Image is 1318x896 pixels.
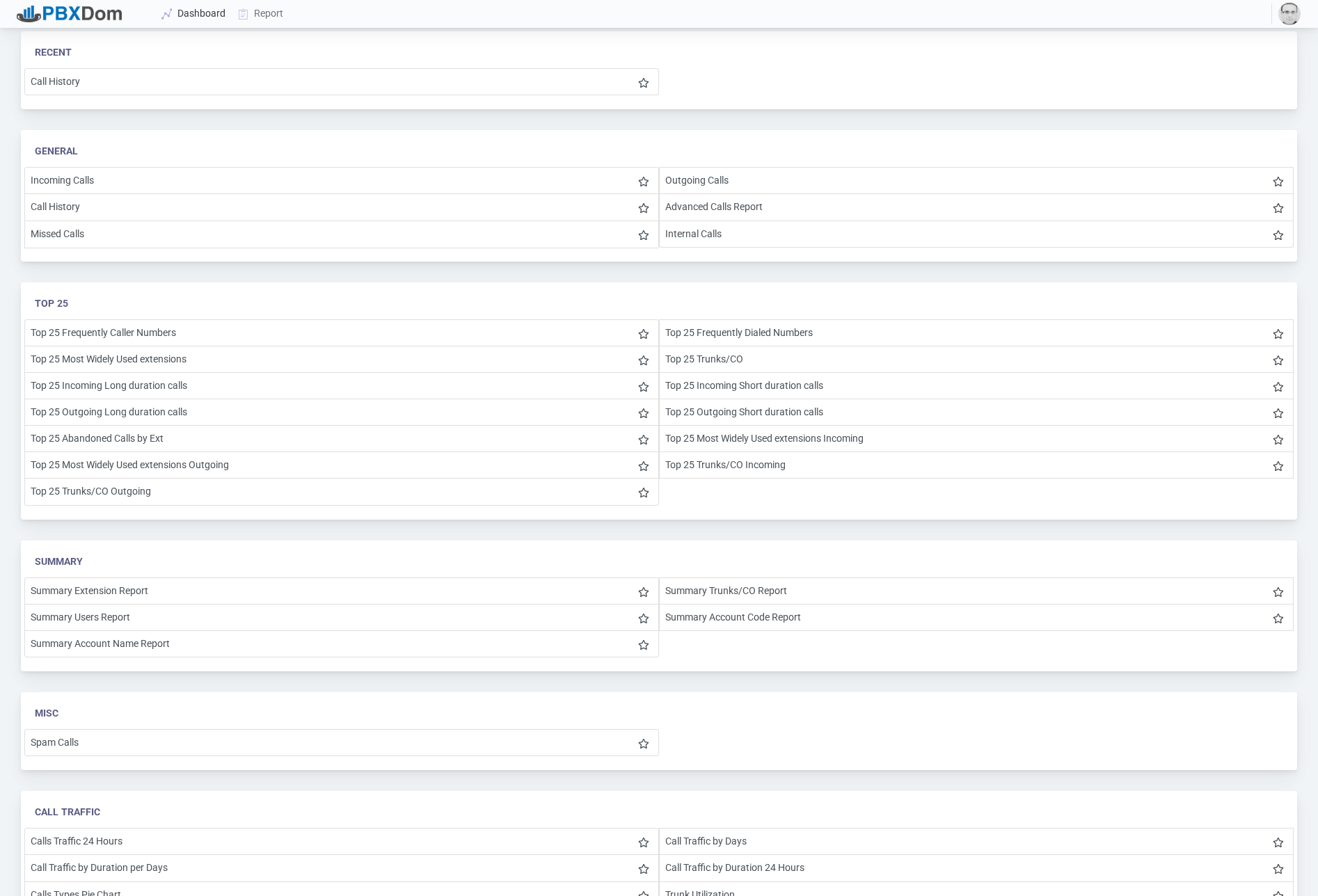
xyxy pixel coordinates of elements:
li: Top 25 Most Widely Used extensions Outgoing [24,451,659,479]
li: Top 25 Frequently Caller Numbers [24,319,659,346]
img: 59815a3c8890a36c254578057cc7be37 [1278,3,1301,25]
li: Top 25 Trunks/CO Outgoing [24,478,659,505]
li: Summary Users Report [24,604,659,631]
li: Top 25 Most Widely Used extensions [24,346,659,373]
li: Missed Calls [24,221,659,248]
li: Spam Calls [24,729,659,756]
div: Top 25 [35,296,1283,311]
li: Top 25 Outgoing Long duration calls [24,399,659,426]
li: Top 25 Incoming Long duration calls [24,372,659,399]
li: Top 25 Frequently Dialed Numbers [659,319,1294,346]
li: Call History [24,68,659,95]
li: Call Traffic by Duration per Days [24,854,659,881]
li: Top 25 Trunks/CO [659,346,1294,373]
div: Misc [35,706,1283,721]
li: Incoming Calls [24,167,659,194]
li: Call History [24,193,659,221]
li: Call Traffic by Days [659,828,1294,855]
li: Top 25 Incoming Short duration calls [659,372,1294,399]
div: Recent [35,45,1283,60]
li: Summary Trunks/CO Report [659,577,1294,605]
li: Top 25 Most Widely Used extensions Incoming [659,425,1294,452]
li: Summary Extension Report [24,577,659,605]
div: Summary [35,554,1283,569]
li: Call Traffic by Duration 24 Hours [659,854,1294,881]
li: Calls Traffic 24 Hours [24,828,659,855]
li: Advanced Calls Report [659,193,1294,221]
li: Internal Calls [659,221,1294,248]
li: Top 25 Trunks/CO Incoming [659,451,1294,479]
li: Top 25 Abandoned Calls by Ext [24,425,659,452]
a: Report [232,1,290,26]
li: Top 25 Outgoing Short duration calls [659,399,1294,426]
li: Summary Account Name Report [24,630,659,657]
div: General [35,144,1283,159]
li: Outgoing Calls [659,167,1294,194]
a: Dashboard [156,1,232,26]
li: Summary Account Code Report [659,604,1294,631]
div: Call Traffic [35,805,1283,819]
